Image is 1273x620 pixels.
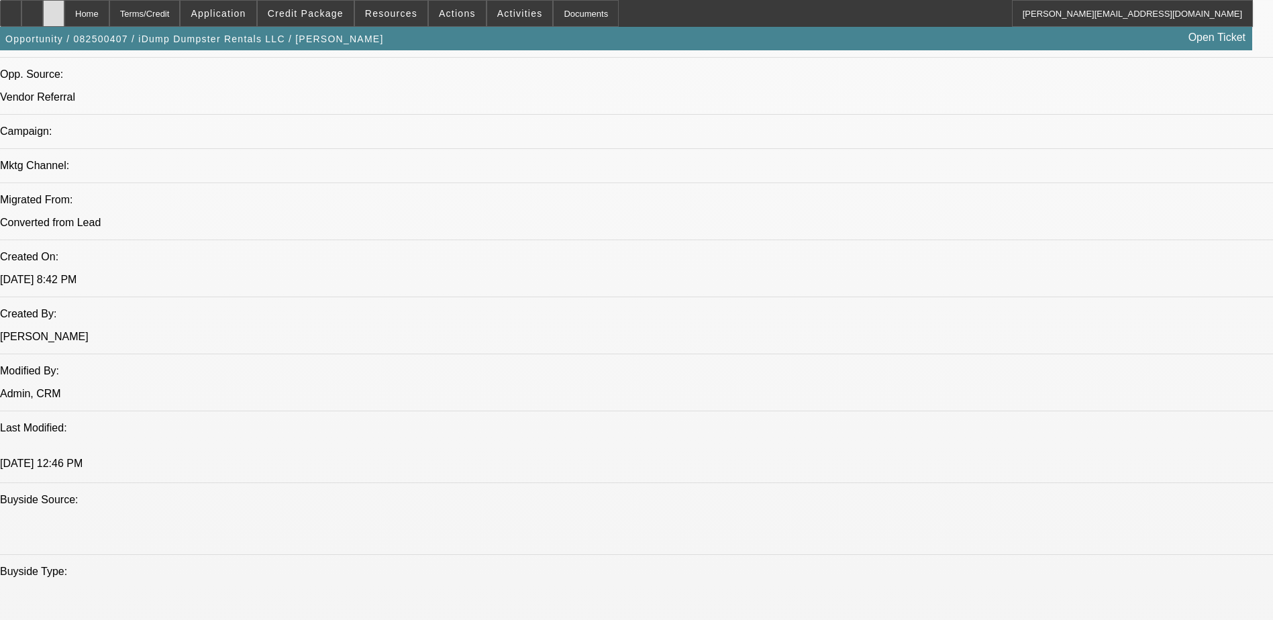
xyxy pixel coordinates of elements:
[181,1,256,26] button: Application
[429,1,486,26] button: Actions
[355,1,427,26] button: Resources
[439,8,476,19] span: Actions
[487,1,553,26] button: Activities
[258,1,354,26] button: Credit Package
[5,34,384,44] span: Opportunity / 082500407 / iDump Dumpster Rentals LLC / [PERSON_NAME]
[365,8,417,19] span: Resources
[191,8,246,19] span: Application
[1183,26,1251,49] a: Open Ticket
[497,8,543,19] span: Activities
[268,8,344,19] span: Credit Package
